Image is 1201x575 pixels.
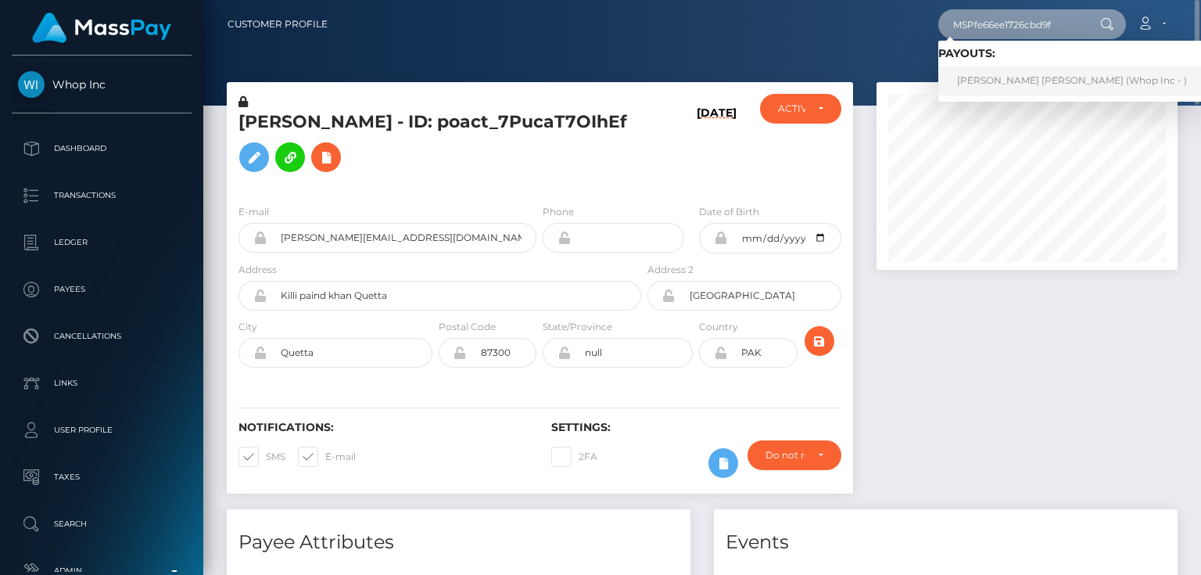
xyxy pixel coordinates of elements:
[726,529,1166,556] h4: Events
[298,447,356,467] label: E-mail
[238,529,679,556] h4: Payee Attributes
[551,421,841,434] h6: Settings:
[543,205,574,219] label: Phone
[238,421,528,434] h6: Notifications:
[765,449,805,462] div: Do not require
[647,263,694,277] label: Address 2
[699,205,759,219] label: Date of Birth
[543,320,612,334] label: State/Province
[32,13,171,43] img: MassPay Logo
[12,458,192,497] a: Taxes
[18,184,185,207] p: Transactions
[18,278,185,301] p: Payees
[12,505,192,544] a: Search
[747,440,841,470] button: Do not require
[12,317,192,356] a: Cancellations
[18,465,185,489] p: Taxes
[12,77,192,92] span: Whop Inc
[699,320,738,334] label: Country
[228,8,328,41] a: Customer Profile
[938,9,1085,39] input: Search...
[18,372,185,395] p: Links
[18,419,185,442] p: User Profile
[238,263,277,277] label: Address
[12,129,192,168] a: Dashboard
[18,325,185,348] p: Cancellations
[778,102,805,115] div: ACTIVE
[760,94,841,124] button: ACTIVE
[12,176,192,215] a: Transactions
[439,320,496,334] label: Postal Code
[12,411,192,450] a: User Profile
[697,106,737,185] h6: [DATE]
[238,110,633,180] h5: [PERSON_NAME] - ID: poact_7PucaT7OIhEf
[12,223,192,262] a: Ledger
[238,320,257,334] label: City
[18,137,185,160] p: Dashboard
[238,205,269,219] label: E-mail
[551,447,597,467] label: 2FA
[12,364,192,403] a: Links
[18,71,45,98] img: Whop Inc
[18,512,185,536] p: Search
[238,447,285,467] label: SMS
[12,270,192,309] a: Payees
[18,231,185,254] p: Ledger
